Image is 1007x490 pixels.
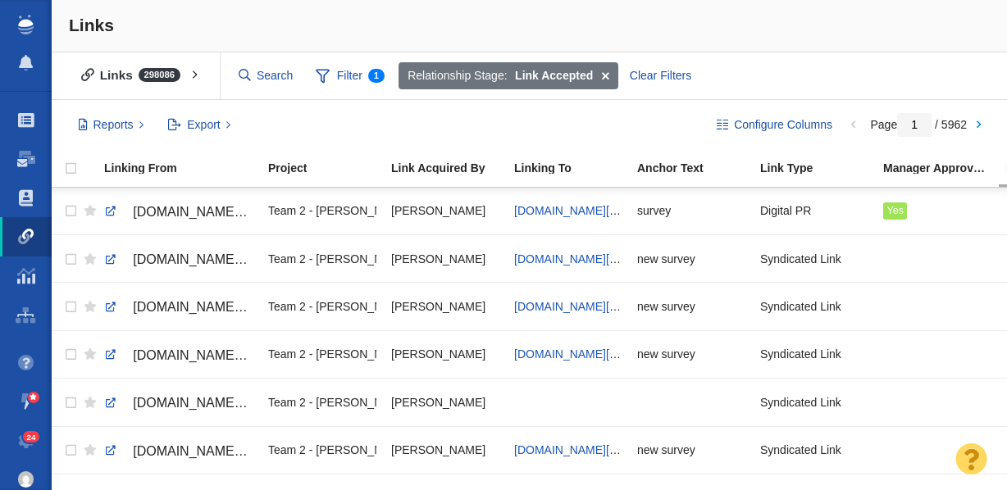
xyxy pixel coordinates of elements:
[637,337,745,372] div: new survey
[268,384,376,420] div: Team 2 - [PERSON_NAME] | [PERSON_NAME] | [PERSON_NAME]\PV Farm\PV Farm - Digital PR - Natural Dis...
[760,162,882,176] a: Link Type
[391,203,485,218] span: [PERSON_NAME]
[104,162,267,176] a: Linking From
[307,61,394,92] span: Filter
[104,342,253,370] a: [DOMAIN_NAME][URL]
[104,162,267,174] div: Linking From
[187,116,220,134] span: Export
[159,111,240,139] button: Export
[133,444,271,458] span: [DOMAIN_NAME][URL]
[760,395,841,410] span: Syndicated Link
[133,205,271,219] span: [DOMAIN_NAME][URL]
[637,162,759,176] a: Anchor Text
[69,16,114,34] span: Links
[391,252,485,266] span: [PERSON_NAME]
[18,15,33,34] img: buzzstream_logo_iconsimple.png
[514,300,727,313] a: [DOMAIN_NAME][URL][DOMAIN_NAME]
[514,443,727,456] a: [DOMAIN_NAME][URL][DOMAIN_NAME]
[104,389,253,417] a: [DOMAIN_NAME][URL]
[268,433,376,468] div: Team 2 - [PERSON_NAME] | [PERSON_NAME] | [PERSON_NAME]\PV Farm\PV Farm - Digital PR - Natural Dis...
[753,188,876,235] td: Digital PR
[391,162,513,174] div: Link Acquired By
[637,241,745,276] div: new survey
[760,347,841,361] span: Syndicated Link
[886,205,904,216] span: Yes
[391,347,485,361] span: [PERSON_NAME]
[384,379,507,426] td: Taylor Tomita
[104,293,253,321] a: [DOMAIN_NAME][URL]
[391,299,485,314] span: [PERSON_NAME]
[637,162,759,174] div: Anchor Text
[104,438,253,465] a: [DOMAIN_NAME][URL]
[133,252,271,266] span: [DOMAIN_NAME][URL]
[268,193,376,229] div: Team 2 - [PERSON_NAME] | [PERSON_NAME] | [PERSON_NAME]\The Storage Center\The Storage Center - Di...
[391,395,485,410] span: [PERSON_NAME]
[69,111,153,139] button: Reports
[368,69,385,83] span: 1
[876,188,999,235] td: Yes
[133,396,271,410] span: [DOMAIN_NAME][URL]
[760,442,841,457] span: Syndicated Link
[514,347,727,361] a: [DOMAIN_NAME][URL][DOMAIN_NAME]
[104,198,253,226] a: [DOMAIN_NAME][URL]
[232,61,301,90] input: Search
[637,288,745,324] div: new survey
[384,188,507,235] td: Taylor Tomita
[514,162,636,176] a: Linking To
[883,162,1005,174] div: Manager Approved Link?
[391,162,513,176] a: Link Acquired By
[23,431,40,443] span: 24
[104,246,253,274] a: [DOMAIN_NAME][URL]
[753,379,876,426] td: Syndicated Link
[384,330,507,378] td: Taylor Tomita
[133,300,271,314] span: [DOMAIN_NAME][URL]
[760,162,882,174] div: Link Type
[384,235,507,283] td: Taylor Tomita
[268,288,376,324] div: Team 2 - [PERSON_NAME] | [PERSON_NAME] | [PERSON_NAME]\PV Farm\PV Farm - Digital PR - Natural Dis...
[753,235,876,283] td: Syndicated Link
[760,299,841,314] span: Syndicated Link
[870,118,967,131] span: Page / 5962
[391,442,485,457] span: [PERSON_NAME]
[753,283,876,330] td: Syndicated Link
[133,348,271,362] span: [DOMAIN_NAME][URL]
[268,241,376,276] div: Team 2 - [PERSON_NAME] | [PERSON_NAME] | [PERSON_NAME]\PV Farm\PV Farm - Digital PR - Natural Dis...
[268,337,376,372] div: Team 2 - [PERSON_NAME] | [PERSON_NAME] | [PERSON_NAME]\PV Farm\PV Farm - Digital PR - Natural Dis...
[268,162,390,174] div: Project
[408,67,507,84] span: Relationship Stage:
[708,111,842,139] button: Configure Columns
[753,426,876,474] td: Syndicated Link
[514,204,636,217] a: [DOMAIN_NAME][URL]
[620,62,700,90] div: Clear Filters
[514,252,727,265] a: [DOMAIN_NAME][URL][DOMAIN_NAME]
[384,426,507,474] td: Taylor Tomita
[18,471,34,488] img: 4d4450a2c5952a6e56f006464818e682
[760,252,841,266] span: Syndicated Link
[515,67,593,84] strong: Link Accepted
[883,162,1005,176] a: Manager Approved Link?
[760,203,811,218] span: Digital PR
[637,193,745,229] div: survey
[637,433,745,468] div: new survey
[734,116,832,134] span: Configure Columns
[753,330,876,378] td: Syndicated Link
[514,162,636,174] div: Linking To
[384,283,507,330] td: Taylor Tomita
[93,116,134,134] span: Reports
